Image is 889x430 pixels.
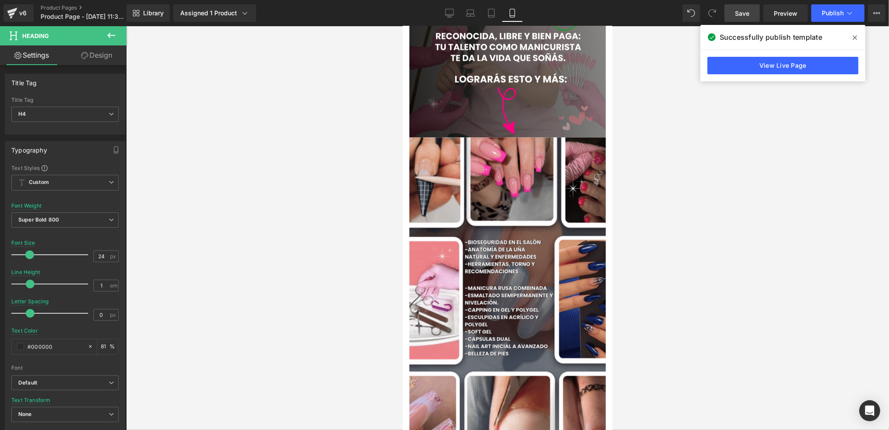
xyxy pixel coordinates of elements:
a: Tablet [481,4,502,22]
b: None [18,411,32,417]
a: v6 [3,4,34,22]
div: Text Styles [11,164,119,171]
b: H4 [18,111,26,117]
input: Color [27,342,83,351]
span: em [110,283,117,288]
span: Preview [774,9,797,18]
i: Default [18,379,37,387]
div: Open Intercom Messenger [859,400,880,421]
span: Heading [22,32,49,39]
div: Font [11,365,119,371]
span: Successfully publish template [720,32,822,42]
a: Design [65,45,128,65]
div: Typography [11,142,47,154]
div: Letter Spacing [11,298,49,305]
div: Line Height [11,269,40,275]
span: Product Page - [DATE] 11:38:37 [41,13,124,20]
div: Title Tag [11,97,119,103]
span: Save [735,9,749,18]
div: % [97,339,118,354]
a: Preview [763,4,808,22]
span: px [110,312,117,318]
a: Desktop [439,4,460,22]
button: Redo [704,4,721,22]
div: Text Color [11,328,38,334]
span: px [110,253,117,259]
div: Font Weight [11,203,41,209]
span: Library [143,9,164,17]
div: Font Size [11,240,35,246]
a: New Library [127,4,170,22]
div: Assigned 1 Product [180,9,249,17]
div: Title Tag [11,74,37,87]
b: Custom [29,179,49,186]
a: Laptop [460,4,481,22]
a: Mobile [502,4,523,22]
div: v6 [17,7,28,19]
b: Super Bold 800 [18,216,59,223]
a: View Live Page [707,57,858,74]
a: Product Pages [41,4,141,11]
div: Text Transform [11,397,51,403]
span: Publish [822,10,844,17]
button: More [868,4,886,22]
button: Undo [683,4,700,22]
button: Publish [811,4,865,22]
